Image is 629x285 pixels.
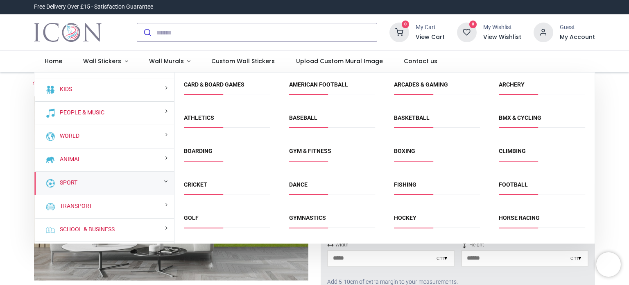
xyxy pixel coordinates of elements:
[57,109,104,117] a: People & Music
[461,242,588,249] span: Height
[327,242,455,249] span: Width
[394,214,416,221] a: Hockey
[34,21,102,44] img: Icon Wall Stickers
[45,132,55,141] img: World
[402,21,410,28] sup: 0
[289,181,308,188] a: Dance
[483,33,521,41] a: View Wishlist
[184,148,213,154] a: Boarding
[137,23,156,41] button: Submit
[289,214,375,228] span: Gymnastics
[45,155,55,165] img: Animal
[57,155,81,164] a: Animal
[394,81,480,94] span: Arcades & Gaming
[149,57,184,65] span: Wall Murals
[499,214,585,228] span: Horse Racing
[457,29,477,35] a: 0
[45,202,55,212] img: Transport
[296,57,383,65] span: Upload Custom Mural Image
[45,85,55,95] img: Kids
[34,3,153,11] div: Free Delivery Over £15 - Satisfaction Guarantee
[423,3,595,11] iframe: Customer reviews powered by Trustpilot
[499,114,541,121] a: BMX & Cycling
[289,114,317,121] a: Baseball
[184,181,270,194] span: Cricket
[45,57,62,65] span: Home
[394,147,480,161] span: Boxing
[34,21,102,44] a: Logo of Icon Wall Stickers
[499,181,585,194] span: Football
[560,33,595,41] a: My Account
[184,214,270,228] span: Golf
[184,214,199,221] a: Golf
[289,81,375,94] span: American Football
[57,132,79,140] a: World
[184,181,207,188] a: Cricket
[184,114,270,128] span: Athletics
[57,202,92,210] a: Transport
[57,85,72,93] a: Kids
[289,81,348,88] a: American Football
[499,181,528,188] a: Football
[416,33,445,41] a: View Cart
[499,214,540,221] a: Horse Racing
[389,29,409,35] a: 0
[45,178,55,188] img: Sport
[83,57,121,65] span: Wall Stickers
[394,81,448,88] a: Arcades & Gaming
[289,181,375,194] span: Dance
[394,181,416,188] a: Fishing
[45,108,55,118] img: People & Music
[404,57,437,65] span: Contact us
[394,148,415,154] a: Boxing
[469,21,477,28] sup: 0
[184,81,270,94] span: Card & Board Games
[45,225,55,235] img: School & Business
[570,254,581,262] div: cm ▾
[184,114,214,121] a: Athletics
[499,147,585,161] span: Climbing
[289,147,375,161] span: Gym & fitness
[184,81,244,88] a: Card & Board Games
[437,254,447,262] div: cm ▾
[499,114,585,128] span: BMX & Cycling
[289,214,326,221] a: Gymnastics
[394,214,480,228] span: Hockey
[560,23,595,32] div: Guest
[416,23,445,32] div: My Cart
[138,51,201,72] a: Wall Murals
[499,148,526,154] a: Climbing
[289,114,375,128] span: Baseball
[184,147,270,161] span: Boarding
[596,252,621,277] iframe: Brevo live chat
[57,179,77,187] a: Sport
[289,148,331,154] a: Gym & fitness
[394,181,480,194] span: Fishing
[394,114,430,121] a: Basketball
[72,51,138,72] a: Wall Stickers
[394,114,480,128] span: Basketball
[499,81,585,94] span: Archery
[211,57,275,65] span: Custom Wall Stickers
[483,23,521,32] div: My Wishlist
[57,226,115,234] a: School & Business
[499,81,525,88] a: Archery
